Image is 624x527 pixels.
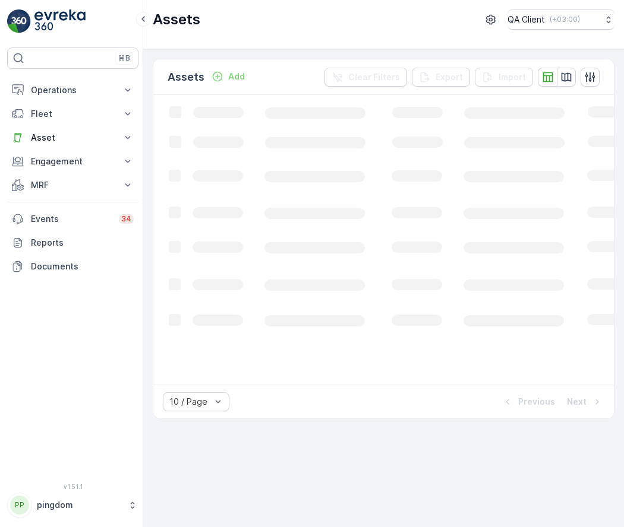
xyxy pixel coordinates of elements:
[31,155,115,167] p: Engagement
[7,207,138,231] a: Events34
[499,71,526,83] p: Import
[7,173,138,197] button: MRF
[118,53,130,63] p: ⌘B
[31,84,115,96] p: Operations
[508,9,614,30] button: QA Client(+03:00)
[31,261,134,272] p: Documents
[436,71,463,83] p: Export
[31,213,112,225] p: Events
[153,10,200,29] p: Assets
[508,14,545,26] p: QA Client
[7,9,31,33] img: logo
[566,395,604,409] button: Next
[7,483,138,490] span: v 1.51.1
[168,69,204,85] p: Assets
[518,396,555,408] p: Previous
[412,68,470,87] button: Export
[121,214,131,224] p: 34
[348,71,400,83] p: Clear Filters
[324,68,407,87] button: Clear Filters
[31,108,115,120] p: Fleet
[7,126,138,150] button: Asset
[228,71,245,82] p: Add
[567,396,587,408] p: Next
[7,255,138,278] a: Documents
[7,493,138,518] button: PPpingdom
[10,496,29,515] div: PP
[31,237,134,249] p: Reports
[7,78,138,102] button: Operations
[7,150,138,173] button: Engagement
[34,9,86,33] img: logo_light-DOdMpM7g.png
[7,102,138,126] button: Fleet
[31,179,115,191] p: MRF
[207,69,250,84] button: Add
[7,231,138,255] a: Reports
[550,15,580,24] p: ( +03:00 )
[37,499,122,511] p: pingdom
[475,68,533,87] button: Import
[31,132,115,144] p: Asset
[500,395,556,409] button: Previous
